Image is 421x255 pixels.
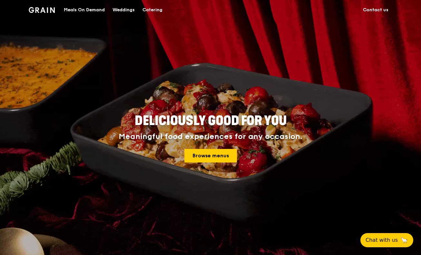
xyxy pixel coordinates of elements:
button: Chat with us🦙 [360,233,413,247]
div: Weddings [113,0,135,20]
span: 🦙 [400,236,408,244]
a: Weddings [109,0,139,20]
img: Grain [29,7,55,13]
div: Meaningful food experiences for any occasion. [94,132,327,141]
span: Chat with us [366,236,398,244]
span: Deliciously good for you [135,113,287,129]
a: Browse menus [184,149,237,162]
div: Catering [142,0,162,20]
a: Contact us [359,0,392,20]
div: Meals On Demand [64,0,105,20]
a: Catering [139,0,166,20]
